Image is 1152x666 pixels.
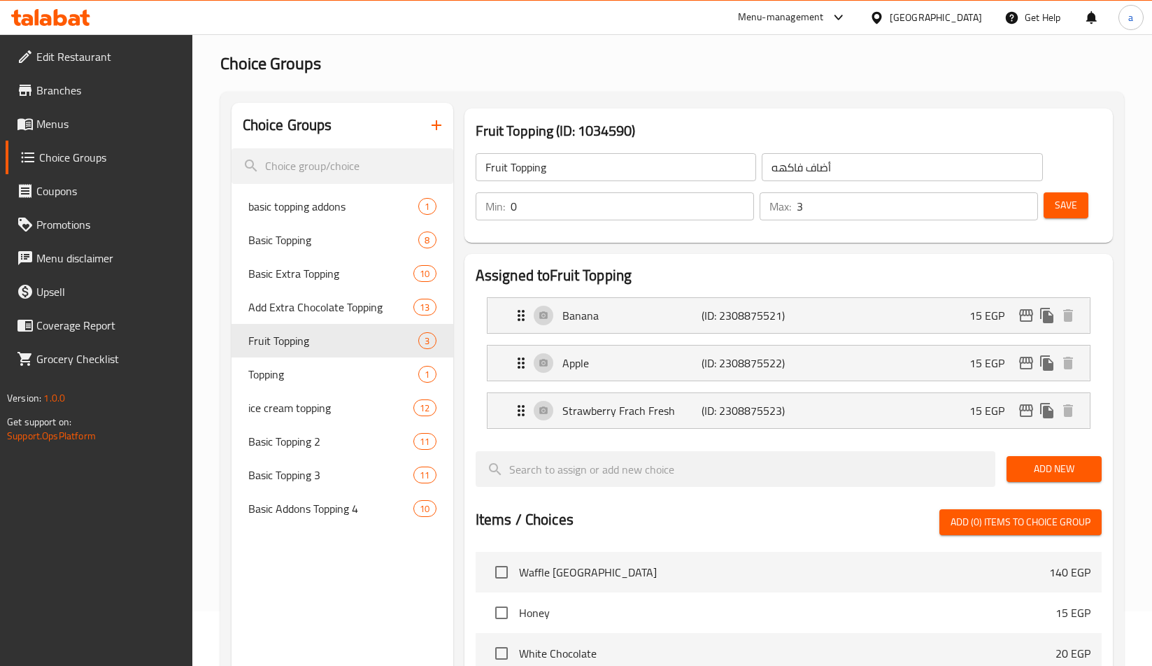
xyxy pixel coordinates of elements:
h2: Items / Choices [476,509,574,530]
div: Choices [418,198,436,215]
span: Get support on: [7,413,71,431]
span: a [1128,10,1133,25]
p: 140 EGP [1049,564,1090,581]
span: Fruit Topping [248,332,419,349]
span: Coverage Report [36,317,181,334]
button: delete [1058,305,1079,326]
p: 15 EGP [969,402,1016,419]
p: 15 EGP [969,355,1016,371]
a: Edit Restaurant [6,40,192,73]
span: 1 [419,200,435,213]
span: Upsell [36,283,181,300]
span: Add New [1018,460,1090,478]
h2: Choice Groups [243,115,332,136]
p: Banana [562,307,702,324]
span: 3 [419,334,435,348]
button: edit [1016,400,1037,421]
span: Honey [519,604,1055,621]
span: Menus [36,115,181,132]
span: 10 [414,267,435,281]
a: Upsell [6,275,192,309]
a: Menu disclaimer [6,241,192,275]
input: search [476,451,995,487]
span: Topping [248,366,419,383]
p: Strawberry Frach Fresh [562,402,702,419]
p: Apple [562,355,702,371]
button: delete [1058,400,1079,421]
a: Branches [6,73,192,107]
a: Coupons [6,174,192,208]
button: edit [1016,305,1037,326]
span: 8 [419,234,435,247]
span: 12 [414,402,435,415]
span: 10 [414,502,435,516]
div: Basic Addons Topping 410 [232,492,453,525]
span: 1 [419,368,435,381]
button: edit [1016,353,1037,374]
h2: Assigned to Fruit Topping [476,265,1102,286]
span: Save [1055,197,1077,214]
div: Expand [488,346,1090,381]
div: Choices [413,467,436,483]
div: basic topping addons1 [232,190,453,223]
span: Choice Groups [39,149,181,166]
button: duplicate [1037,353,1058,374]
a: Promotions [6,208,192,241]
li: Expand [476,292,1102,339]
span: Select choice [487,598,516,628]
p: Max: [769,198,791,215]
span: Add Extra Chocolate Topping [248,299,414,316]
input: search [232,148,453,184]
span: Waffle [GEOGRAPHIC_DATA] [519,564,1049,581]
li: Expand [476,387,1102,434]
p: Min: [485,198,505,215]
div: Expand [488,298,1090,333]
div: Basic Topping 311 [232,458,453,492]
span: Basic Topping 3 [248,467,414,483]
p: 15 EGP [969,307,1016,324]
span: 11 [414,435,435,448]
span: Select choice [487,558,516,587]
a: Grocery Checklist [6,342,192,376]
p: (ID: 2308875522) [702,355,795,371]
span: basic topping addons [248,198,419,215]
span: Basic Topping [248,232,419,248]
div: Choices [413,500,436,517]
span: Coupons [36,183,181,199]
a: Menus [6,107,192,141]
span: Add (0) items to choice group [951,513,1090,531]
div: Basic Topping 211 [232,425,453,458]
h3: Fruit Topping (ID: 1034590) [476,120,1102,142]
button: duplicate [1037,400,1058,421]
span: Menu disclaimer [36,250,181,267]
a: Support.OpsPlatform [7,427,96,445]
div: Basic Topping8 [232,223,453,257]
p: 20 EGP [1055,645,1090,662]
span: ice cream topping [248,399,414,416]
button: Save [1044,192,1088,218]
span: Basic Extra Topping [248,265,414,282]
div: ice cream topping12 [232,391,453,425]
div: Basic Extra Topping10 [232,257,453,290]
div: Fruit Topping3 [232,324,453,357]
p: (ID: 2308875521) [702,307,795,324]
span: White Chocolate [519,645,1055,662]
button: delete [1058,353,1079,374]
span: 13 [414,301,435,314]
div: Add Extra Chocolate Topping13 [232,290,453,324]
button: duplicate [1037,305,1058,326]
span: 1.0.0 [43,389,65,407]
div: Topping1 [232,357,453,391]
span: Basic Topping 2 [248,433,414,450]
a: Choice Groups [6,141,192,174]
button: Add New [1007,456,1102,482]
div: Expand [488,393,1090,428]
span: Basic Addons Topping 4 [248,500,414,517]
span: Branches [36,82,181,99]
div: Choices [413,433,436,450]
div: [GEOGRAPHIC_DATA] [890,10,982,25]
span: Promotions [36,216,181,233]
span: Choice Groups [220,48,321,79]
li: Expand [476,339,1102,387]
div: Menu-management [738,9,824,26]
